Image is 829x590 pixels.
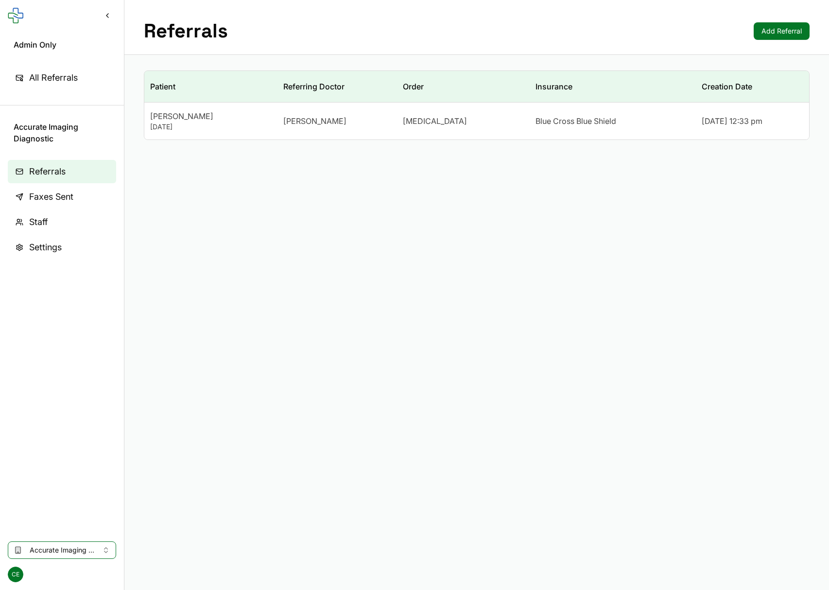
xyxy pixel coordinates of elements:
[403,115,467,127] span: [MEDICAL_DATA]
[696,71,809,103] th: Creation Date
[754,22,810,40] a: Add Referral
[8,185,116,208] a: Faxes Sent
[29,241,62,254] span: Settings
[8,567,23,582] span: CE
[150,110,272,122] div: [PERSON_NAME]
[144,71,277,103] th: Patient
[8,236,116,259] a: Settings
[397,71,530,103] th: Order
[8,66,116,89] a: All Referrals
[8,210,116,234] a: Staff
[144,19,228,43] h1: Referrals
[99,7,116,24] button: Collapse sidebar
[283,115,346,127] span: [PERSON_NAME]
[29,71,78,85] span: All Referrals
[702,115,803,127] div: [DATE] 12:33 pm
[29,215,48,229] span: Staff
[14,39,110,51] span: Admin Only
[277,71,397,103] th: Referring Doctor
[29,165,66,178] span: Referrals
[8,541,116,559] button: Select clinic
[535,115,616,127] span: Blue Cross Blue Shield
[530,71,696,103] th: Insurance
[30,545,94,555] span: Accurate Imaging Diagnostic
[8,160,116,183] a: Referrals
[29,190,73,204] span: Faxes Sent
[150,122,272,132] div: [DATE]
[14,121,110,144] span: Accurate Imaging Diagnostic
